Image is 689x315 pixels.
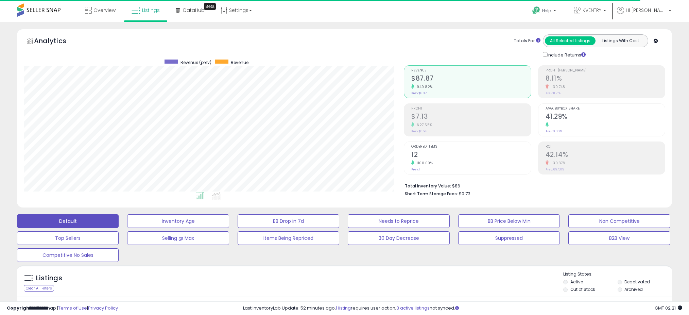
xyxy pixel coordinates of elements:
span: DataHub [183,7,205,14]
button: 30 Day Decrease [348,231,449,245]
h2: 41.29% [546,113,665,122]
div: Include Returns [538,51,594,59]
span: Profit [411,107,531,111]
div: Tooltip anchor [204,3,216,10]
div: Last InventoryLab Update: 52 minutes ago, requires user action, not synced. [243,305,682,312]
button: Competitive No Sales [17,248,119,262]
a: Hi [PERSON_NAME] [617,7,671,22]
span: $0.73 [459,190,470,197]
span: Avg. Buybox Share [546,107,665,111]
small: Prev: 69.50% [546,167,564,171]
button: Top Sellers [17,231,119,245]
span: Revenue [231,60,248,65]
span: KVENTRY [583,7,601,14]
small: 949.82% [414,84,433,89]
a: Help [527,1,563,22]
p: Listing States: [563,271,672,278]
span: Hi [PERSON_NAME] [626,7,667,14]
div: Clear All Filters [24,285,54,292]
a: 3 active listings [396,305,430,311]
strong: Copyright [7,305,32,311]
h2: $7.13 [411,113,531,122]
small: 627.55% [414,122,432,128]
label: Active [570,279,583,285]
h2: 42.14% [546,151,665,160]
b: Total Inventory Value: [405,183,451,189]
li: $86 [405,181,660,189]
span: Revenue [411,69,531,72]
span: Revenue (prev) [180,60,211,65]
button: Items Being Repriced [238,231,339,245]
small: Prev: 1 [411,167,420,171]
button: Selling @ Max [127,231,229,245]
span: ROI [546,145,665,149]
a: 1 listing [336,305,351,311]
small: Prev: $0.98 [411,129,427,133]
button: B2B View [568,231,670,245]
h2: 12 [411,151,531,160]
small: -30.74% [549,84,566,89]
button: All Selected Listings [545,36,596,45]
span: Help [542,8,551,14]
label: Archived [624,286,643,292]
h5: Listings [36,273,62,283]
h2: $87.87 [411,74,531,84]
h5: Analytics [34,36,80,47]
span: Ordered Items [411,145,531,149]
button: Inventory Age [127,214,229,228]
button: BB Drop in 7d [238,214,339,228]
label: Out of Stock [570,286,595,292]
label: Deactivated [624,279,650,285]
i: Get Help [532,6,540,15]
button: BB Price Below Min [458,214,560,228]
span: 2025-10-7 02:21 GMT [655,305,682,311]
small: 1100.00% [414,161,433,166]
h2: 8.11% [546,74,665,84]
small: Prev: 11.71% [546,91,561,95]
button: Needs to Reprice [348,214,449,228]
button: Default [17,214,119,228]
button: Suppressed [458,231,560,245]
small: Prev: $8.37 [411,91,427,95]
span: Overview [93,7,116,14]
small: Prev: 0.00% [546,129,562,133]
span: Profit [PERSON_NAME] [546,69,665,72]
div: seller snap | | [7,305,118,312]
b: Short Term Storage Fees: [405,191,458,197]
button: Listings With Cost [595,36,646,45]
button: Non Competitive [568,214,670,228]
small: -39.37% [549,161,566,166]
span: Listings [142,7,160,14]
div: Totals For [514,38,540,44]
